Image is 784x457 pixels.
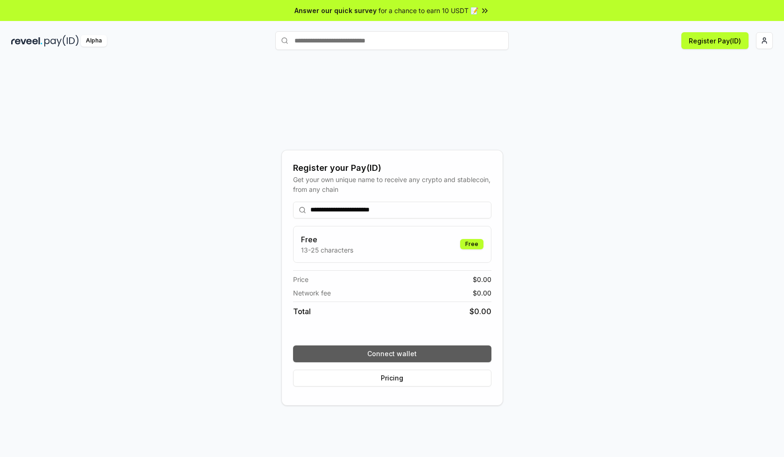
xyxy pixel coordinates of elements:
img: reveel_dark [11,35,42,47]
div: Alpha [81,35,107,47]
div: Get your own unique name to receive any crypto and stablecoin, from any chain [293,175,491,194]
button: Register Pay(ID) [681,32,749,49]
span: $ 0.00 [469,306,491,317]
button: Pricing [293,370,491,387]
span: Network fee [293,288,331,298]
div: Free [460,239,483,249]
img: pay_id [44,35,79,47]
span: for a chance to earn 10 USDT 📝 [378,6,478,15]
h3: Free [301,234,353,245]
p: 13-25 characters [301,245,353,255]
span: $ 0.00 [473,274,491,284]
span: Answer our quick survey [294,6,377,15]
button: Connect wallet [293,345,491,362]
span: $ 0.00 [473,288,491,298]
span: Total [293,306,311,317]
div: Register your Pay(ID) [293,162,491,175]
span: Price [293,274,308,284]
